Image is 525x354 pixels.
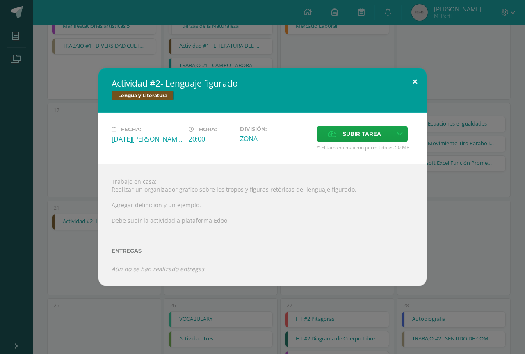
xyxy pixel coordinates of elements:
[189,135,233,144] div: 20:00
[403,68,427,96] button: Close (Esc)
[112,135,182,144] div: [DATE][PERSON_NAME]
[199,126,217,132] span: Hora:
[121,126,141,132] span: Fecha:
[112,265,204,273] i: Aún no se han realizado entregas
[112,248,413,254] label: Entregas
[112,78,413,89] h2: Actividad #2- Lenguaje figurado
[112,91,174,100] span: Lengua y Literatura
[343,126,381,142] span: Subir tarea
[240,126,310,132] label: División:
[317,144,413,151] span: * El tamaño máximo permitido es 50 MB
[98,164,427,286] div: Trabajo en casa: Realizar un organizador grafico sobre los tropos y figuras retóricas del lenguaj...
[240,134,310,143] div: ZONA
